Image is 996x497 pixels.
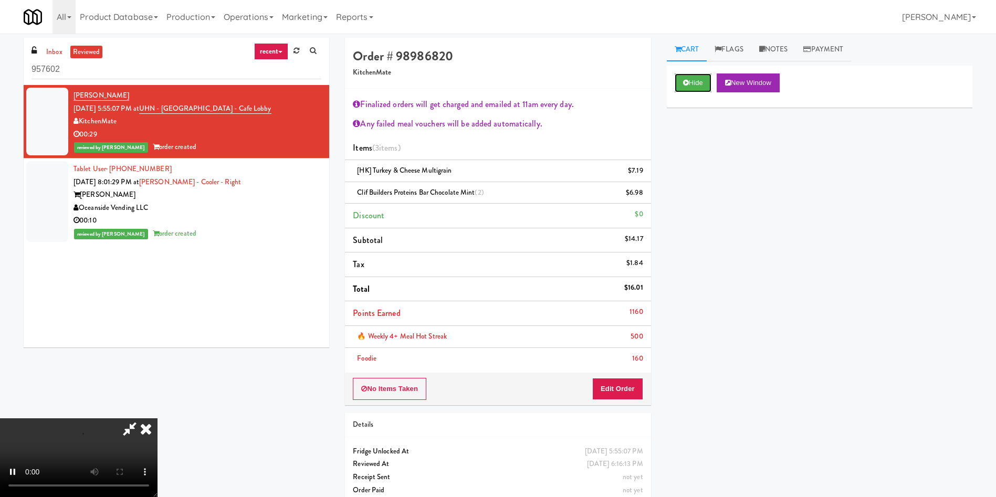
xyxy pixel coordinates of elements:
[74,103,139,113] span: [DATE] 5:55:07 PM at
[353,116,643,132] div: Any failed meal vouchers will be added automatically.
[632,352,643,365] div: 160
[24,85,329,158] li: [PERSON_NAME][DATE] 5:55:07 PM atUHN - [GEOGRAPHIC_DATA] - Cafe LobbyKitchenMate00:29reviewed by ...
[74,90,129,101] a: [PERSON_NAME]
[74,142,148,153] span: reviewed by [PERSON_NAME]
[667,38,707,61] a: Cart
[44,46,65,59] a: inbox
[717,73,780,92] button: New Window
[795,38,851,61] a: Payment
[74,115,321,128] div: KitchenMate
[353,378,426,400] button: No Items Taken
[74,214,321,227] div: 00:10
[475,187,484,197] span: (2)
[353,307,400,319] span: Points Earned
[139,103,271,114] a: UHN - [GEOGRAPHIC_DATA] - Cafe Lobby
[623,472,643,482] span: not yet
[353,484,643,497] div: Order Paid
[635,208,643,221] div: $0
[624,281,643,294] div: $16.01
[139,177,241,187] a: [PERSON_NAME] - Cooler - Right
[353,283,370,295] span: Total
[585,445,643,458] div: [DATE] 5:55:07 PM
[70,46,103,59] a: reviewed
[353,234,383,246] span: Subtotal
[153,228,196,238] span: order created
[74,177,139,187] span: [DATE] 8:01:29 PM at
[675,73,711,92] button: Hide
[626,257,643,270] div: $1.84
[353,69,643,77] h5: KitchenMate
[353,142,400,154] span: Items
[106,164,172,174] span: · [PHONE_NUMBER]
[353,418,643,431] div: Details
[24,158,329,245] li: Tablet User· [PHONE_NUMBER][DATE] 8:01:29 PM at[PERSON_NAME] - Cooler - Right[PERSON_NAME]Oceansi...
[751,38,796,61] a: Notes
[353,209,384,221] span: Discount
[623,485,643,495] span: not yet
[74,128,321,141] div: 00:29
[74,188,321,202] div: [PERSON_NAME]
[153,142,196,152] span: order created
[357,165,452,175] span: [HK] Turkey & Cheese Multigrain
[353,97,643,112] div: Finalized orders will get charged and emailed at 11am every day.
[353,49,643,63] h4: Order # 98986820
[592,378,643,400] button: Edit Order
[626,186,643,199] div: $6.98
[628,164,643,177] div: $7.19
[353,445,643,458] div: Fridge Unlocked At
[707,38,751,61] a: Flags
[357,187,484,197] span: Clif Builders proteins Bar Chocolate Mint
[379,142,398,154] ng-pluralize: items
[353,458,643,471] div: Reviewed At
[357,353,376,363] span: Foodie
[74,164,172,174] a: Tablet User· [PHONE_NUMBER]
[24,8,42,26] img: Micromart
[254,43,289,60] a: recent
[631,330,643,343] div: 500
[625,232,643,246] div: $14.17
[353,258,364,270] span: Tax
[587,458,643,471] div: [DATE] 6:16:13 PM
[372,142,401,154] span: (3 )
[74,229,148,239] span: reviewed by [PERSON_NAME]
[630,305,643,319] div: 1160
[32,60,321,79] input: Search vision orders
[357,331,447,341] span: 🔥 Weekly 4+ Meal Hot Streak
[353,471,643,484] div: Receipt Sent
[74,202,321,215] div: Oceanside Vending LLC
